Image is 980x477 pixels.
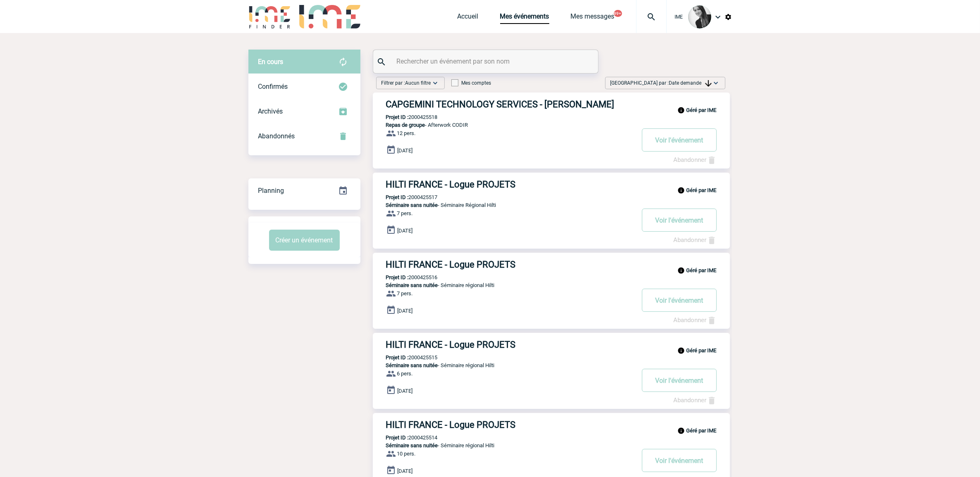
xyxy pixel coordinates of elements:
a: HILTI FRANCE - Logue PROJETS [373,179,730,190]
button: Voir l'événement [642,209,717,232]
img: baseline_expand_more_white_24dp-b.png [431,79,439,87]
b: Projet ID : [386,434,409,441]
span: [GEOGRAPHIC_DATA] par : [610,79,712,87]
span: Repas de groupe [386,122,425,128]
a: Abandonner [674,236,717,244]
button: Voir l'événement [642,369,717,392]
span: Séminaire sans nuitée [386,202,438,208]
span: IME [675,14,683,20]
p: - Séminaire régional Hilti [373,282,634,288]
span: [DATE] [398,308,413,314]
input: Rechercher un événement par son nom [395,55,579,67]
span: Archivés [258,107,283,115]
a: HILTI FRANCE - Logue PROJETS [373,339,730,350]
label: Mes comptes [451,80,491,86]
span: Aucun filtre [405,80,431,86]
span: Séminaire sans nuitée [386,362,438,368]
a: HILTI FRANCE - Logue PROJETS [373,259,730,270]
span: En cours [258,58,284,66]
b: Projet ID : [386,194,409,200]
span: Filtrer par : [382,79,431,87]
div: Retrouvez ici tous vos évènements avant confirmation [248,50,360,74]
div: Retrouvez ici tous vos événements annulés [248,124,360,149]
img: info_black_24dp.svg [677,267,685,274]
a: Mes événements [500,12,549,24]
b: Projet ID : [386,114,409,120]
b: Projet ID : [386,274,409,280]
button: 99+ [614,10,622,17]
img: IME-Finder [248,5,291,28]
button: Voir l'événement [642,289,717,312]
a: Accueil [458,12,479,24]
span: Date demande [669,80,712,86]
a: CAPGEMINI TECHNOLOGY SERVICES - [PERSON_NAME] [373,99,730,109]
span: Séminaire sans nuitée [386,282,438,288]
span: [DATE] [398,228,413,234]
img: info_black_24dp.svg [677,107,685,114]
h3: HILTI FRANCE - Logue PROJETS [386,179,634,190]
a: Mes messages [571,12,615,24]
b: Projet ID : [386,354,409,361]
img: baseline_expand_more_white_24dp-b.png [712,79,720,87]
span: 7 pers. [397,211,413,217]
span: Confirmés [258,83,288,90]
p: 2000425518 [373,114,438,120]
span: 12 pers. [397,131,416,137]
h3: HILTI FRANCE - Logue PROJETS [386,259,634,270]
a: Abandonner [674,316,717,324]
span: 7 pers. [397,291,413,297]
h3: CAPGEMINI TECHNOLOGY SERVICES - [PERSON_NAME] [386,99,634,109]
a: HILTI FRANCE - Logue PROJETS [373,420,730,430]
p: - Séminaire régional Hilti [373,362,634,368]
div: Retrouvez ici tous vos événements organisés par date et état d'avancement [248,178,360,203]
span: Séminaire sans nuitée [386,442,438,449]
span: [DATE] [398,388,413,394]
p: 2000425517 [373,194,438,200]
button: Voir l'événement [642,128,717,152]
p: 2000425516 [373,274,438,280]
button: Créer un événement [269,230,340,251]
p: 2000425514 [373,434,438,441]
a: Abandonner [674,156,717,164]
b: Géré par IME [687,427,717,434]
span: [DATE] [398,147,413,154]
h3: HILTI FRANCE - Logue PROJETS [386,420,634,430]
span: Planning [258,187,284,195]
img: info_black_24dp.svg [677,427,685,434]
p: - Séminaire Régional Hilti [373,202,634,208]
b: Géré par IME [687,107,717,113]
span: 10 pers. [397,451,416,457]
h3: HILTI FRANCE - Logue PROJETS [386,339,634,350]
b: Géré par IME [687,187,717,193]
p: - Séminaire régional Hilti [373,442,634,449]
span: 6 pers. [397,371,413,377]
span: Abandonnés [258,132,295,140]
p: - Afterwork CODIR [373,122,634,128]
img: arrow_downward.png [705,80,712,87]
a: Abandonner [674,396,717,404]
img: info_black_24dp.svg [677,187,685,194]
b: Géré par IME [687,347,717,354]
span: [DATE] [398,468,413,474]
img: 101050-0.jpg [688,5,711,28]
b: Géré par IME [687,267,717,273]
button: Voir l'événement [642,449,717,472]
div: Retrouvez ici tous les événements que vous avez décidé d'archiver [248,99,360,124]
p: 2000425515 [373,354,438,361]
a: Planning [248,178,360,202]
img: info_black_24dp.svg [677,347,685,354]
